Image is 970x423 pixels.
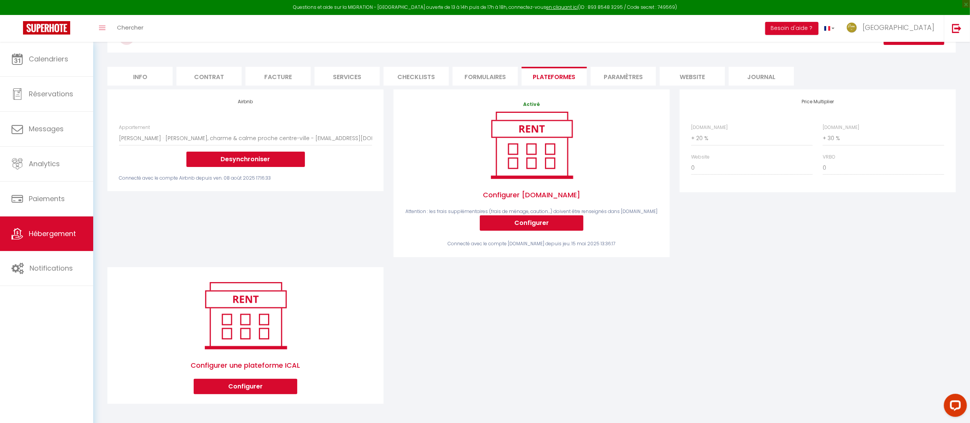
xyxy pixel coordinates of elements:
[119,124,150,131] label: Appartement
[29,159,60,169] span: Analytics
[107,67,173,86] li: Info
[29,194,65,203] span: Paiements
[30,263,73,273] span: Notifications
[384,67,449,86] li: Checklists
[117,23,143,31] span: Chercher
[691,154,710,161] label: Website
[405,240,658,248] div: Connecté avec le compte [DOMAIN_NAME] depuis jeu. 15 mai 2025 13:36:17
[23,21,70,35] img: Super Booking
[119,175,372,182] div: Connecté avec le compte Airbnb depuis ven. 08 août 2025 17:16:33
[29,54,68,64] span: Calendriers
[691,124,728,131] label: [DOMAIN_NAME]
[823,154,835,161] label: VRBO
[765,22,818,35] button: Besoin d'aide ?
[691,99,944,104] h4: Price Multiplier
[29,89,73,99] span: Réservations
[29,229,76,238] span: Hébergement
[591,67,656,86] li: Paramètres
[483,108,581,182] img: rent.png
[846,22,858,33] img: ...
[405,101,658,108] p: Activé
[194,379,297,394] button: Configurer
[863,23,934,32] span: [GEOGRAPHIC_DATA]
[29,124,64,134] span: Messages
[546,4,578,10] a: en cliquant ici
[119,99,372,104] h4: Airbnb
[952,23,962,33] img: logout
[938,391,970,423] iframe: LiveChat chat widget
[729,67,794,86] li: Journal
[823,124,859,131] label: [DOMAIN_NAME]
[176,67,242,86] li: Contrat
[245,67,311,86] li: Facture
[119,352,372,378] span: Configurer une plateforme ICAL
[186,152,305,167] button: Desynchroniser
[840,15,944,42] a: ... [GEOGRAPHIC_DATA]
[453,67,518,86] li: Formulaires
[315,67,380,86] li: Services
[111,15,149,42] a: Chercher
[480,215,583,231] button: Configurer
[405,182,658,208] span: Configurer [DOMAIN_NAME]
[197,279,295,352] img: rent.png
[660,67,725,86] li: website
[522,67,587,86] li: Plateformes
[406,208,658,215] span: Attention : les frais supplémentaires (frais de ménage, caution...) doivent être renseignés dans ...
